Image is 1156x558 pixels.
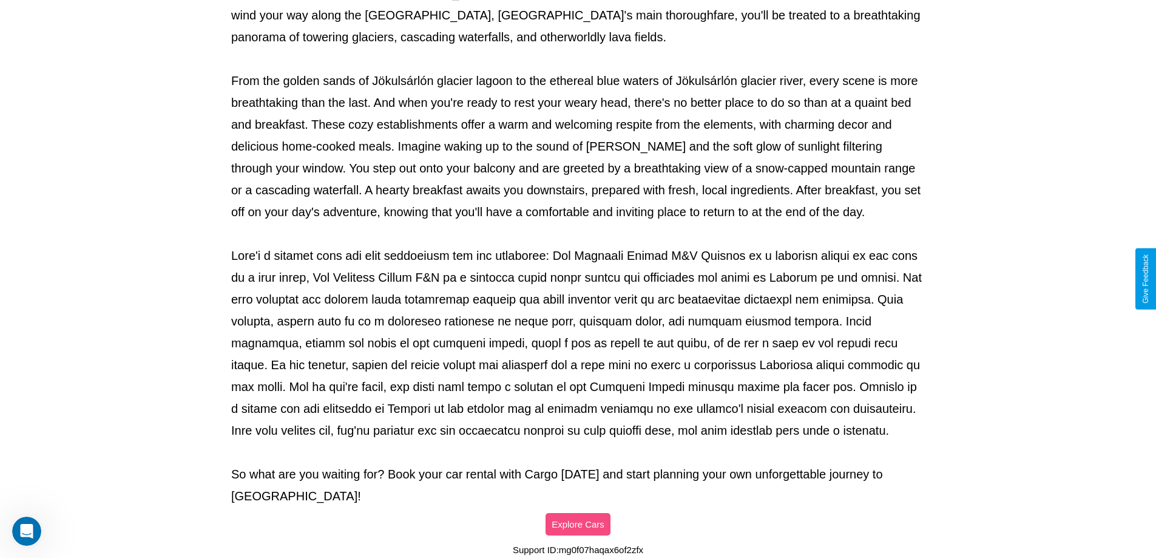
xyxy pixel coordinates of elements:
[513,542,643,558] p: Support ID: mg0f07haqax6of2zfx
[546,513,610,536] button: Explore Cars
[1141,254,1150,304] div: Give Feedback
[12,517,41,546] iframe: Intercom live chat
